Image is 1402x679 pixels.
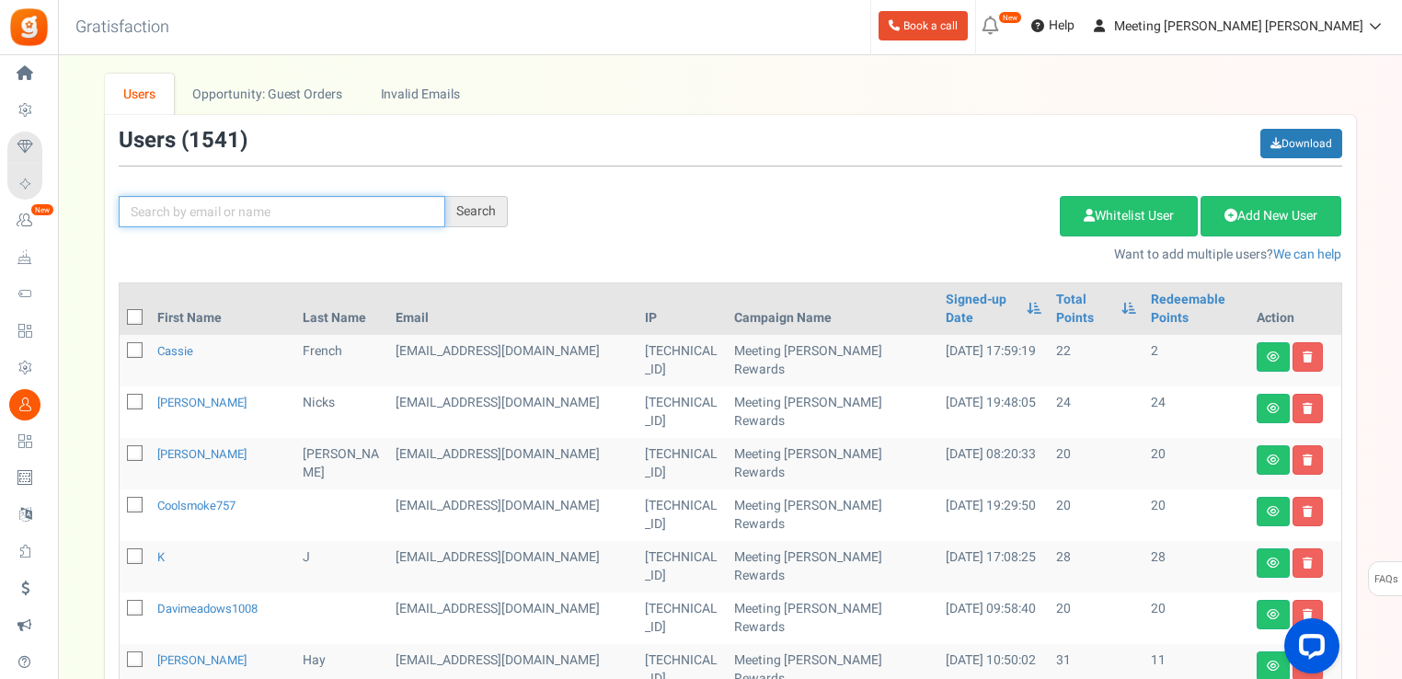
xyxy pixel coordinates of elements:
a: Users [105,74,175,115]
td: Meeting [PERSON_NAME] Rewards [727,335,938,386]
a: [PERSON_NAME] [157,394,247,411]
td: Nicks [295,386,388,438]
td: [PERSON_NAME] [295,438,388,489]
img: Gratisfaction [8,6,50,48]
i: Delete user [1303,403,1313,414]
td: Meeting [PERSON_NAME] Rewards [727,489,938,541]
h3: Gratisfaction [55,9,190,46]
td: [DATE] 09:58:40 [938,593,1049,644]
td: [EMAIL_ADDRESS][DOMAIN_NAME] [388,541,638,593]
a: [PERSON_NAME] [157,445,247,463]
td: [DATE] 19:48:05 [938,386,1049,438]
td: 24 [1143,386,1249,438]
span: 1541 [189,124,240,156]
td: [DATE] 19:29:50 [938,489,1049,541]
i: Delete user [1303,351,1313,363]
a: davimeadows1008 [157,600,258,617]
a: Total Points [1056,291,1112,328]
td: J [295,541,388,593]
a: Help [1024,11,1082,40]
i: Delete user [1303,609,1313,620]
td: customer [388,438,638,489]
td: [DATE] 08:20:33 [938,438,1049,489]
td: 20 [1143,489,1249,541]
i: View details [1267,661,1280,672]
td: 20 [1049,489,1143,541]
a: Opportunity: Guest Orders [174,74,361,115]
td: French [295,335,388,386]
td: 28 [1143,541,1249,593]
a: Book a call [879,11,968,40]
td: [TECHNICAL_ID] [638,489,727,541]
span: Meeting [PERSON_NAME] [PERSON_NAME] [1114,17,1363,36]
td: customer [388,593,638,644]
th: Last Name [295,283,388,335]
td: Meeting [PERSON_NAME] Rewards [727,386,938,438]
td: [DATE] 17:59:19 [938,335,1049,386]
td: 20 [1143,593,1249,644]
a: Download [1260,129,1342,158]
td: customer [388,489,638,541]
a: Whitelist User [1060,196,1198,236]
i: View details [1267,558,1280,569]
p: Want to add multiple users? [535,246,1342,264]
a: Cassie [157,342,193,360]
i: Delete user [1303,558,1313,569]
a: [PERSON_NAME] [157,651,247,669]
th: Action [1249,283,1341,335]
td: [TECHNICAL_ID] [638,386,727,438]
a: New [7,205,50,236]
a: coolsmoke757 [157,497,236,514]
a: We can help [1273,245,1341,264]
td: 20 [1049,438,1143,489]
i: View details [1267,609,1280,620]
td: [DATE] 17:08:25 [938,541,1049,593]
a: Add New User [1201,196,1341,236]
td: [TECHNICAL_ID] [638,593,727,644]
th: IP [638,283,727,335]
td: Meeting [PERSON_NAME] Rewards [727,438,938,489]
th: Campaign Name [727,283,938,335]
i: View details [1267,455,1280,466]
span: FAQs [1373,562,1398,597]
i: View details [1267,403,1280,414]
td: [TECHNICAL_ID] [638,335,727,386]
td: 24 [1049,386,1143,438]
i: View details [1267,351,1280,363]
a: Redeemable Points [1151,291,1242,328]
th: Email [388,283,638,335]
td: Meeting [PERSON_NAME] Rewards [727,541,938,593]
em: New [998,11,1022,24]
td: 20 [1143,438,1249,489]
i: View details [1267,506,1280,517]
td: customer [388,335,638,386]
div: Search [445,196,508,227]
td: [TECHNICAL_ID] [638,438,727,489]
a: Signed-up Date [946,291,1017,328]
i: Delete user [1303,506,1313,517]
td: 28 [1049,541,1143,593]
th: First Name [150,283,295,335]
a: K [157,548,165,566]
em: New [30,203,54,216]
td: 2 [1143,335,1249,386]
input: Search by email or name [119,196,445,227]
i: Delete user [1303,455,1313,466]
td: [TECHNICAL_ID] [638,541,727,593]
span: Help [1044,17,1074,35]
h3: Users ( ) [119,129,247,153]
td: 22 [1049,335,1143,386]
a: Invalid Emails [362,74,478,115]
td: Meeting [PERSON_NAME] Rewards [727,593,938,644]
td: 20 [1049,593,1143,644]
td: customer [388,386,638,438]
